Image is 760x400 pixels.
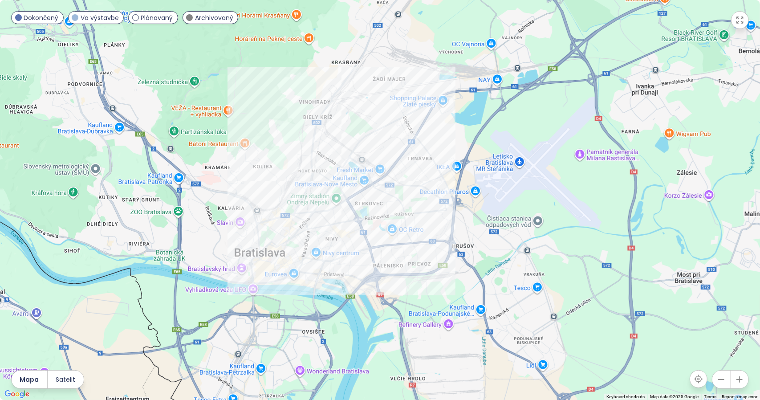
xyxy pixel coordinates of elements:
button: Satelit [48,371,84,388]
a: Open this area in Google Maps (opens a new window) [2,388,32,400]
a: Terms (opens in new tab) [704,394,716,399]
a: Report a map error [722,394,757,399]
img: Google [2,388,32,400]
span: Dokončený [24,13,59,23]
span: Archivovaný [195,13,233,23]
span: Map data ©2025 Google [650,394,699,399]
span: Satelit [56,375,76,384]
span: Vo výstavbe [81,13,119,23]
span: Mapa [20,375,39,384]
button: Keyboard shortcuts [606,394,645,400]
span: Plánovaný [141,13,173,23]
button: Mapa [12,371,47,388]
